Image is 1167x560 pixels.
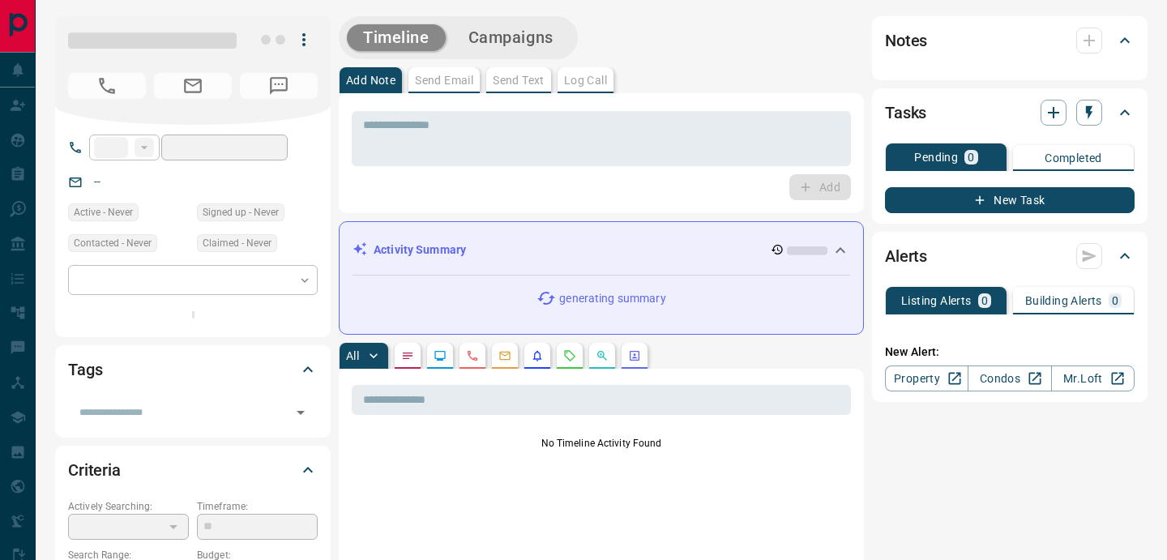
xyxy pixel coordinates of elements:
h2: Tasks [885,100,926,126]
h2: Criteria [68,457,121,483]
p: 0 [1112,295,1118,306]
span: No Number [240,73,318,99]
svg: Lead Browsing Activity [434,349,447,362]
div: Notes [885,21,1135,60]
a: -- [94,175,100,188]
p: Listing Alerts [901,295,972,306]
h2: Notes [885,28,927,53]
p: Pending [914,152,958,163]
svg: Calls [466,349,479,362]
p: Building Alerts [1025,295,1102,306]
svg: Notes [401,349,414,362]
p: No Timeline Activity Found [352,436,851,451]
span: Active - Never [74,204,133,220]
span: Contacted - Never [74,235,152,251]
h2: Tags [68,357,102,383]
button: Open [289,401,312,424]
p: 0 [968,152,974,163]
svg: Emails [498,349,511,362]
span: Signed up - Never [203,204,279,220]
p: All [346,350,359,361]
button: Timeline [347,24,446,51]
p: Activity Summary [374,242,466,259]
span: Claimed - Never [203,235,271,251]
p: Completed [1045,152,1102,164]
div: Alerts [885,237,1135,276]
button: Campaigns [452,24,570,51]
button: New Task [885,187,1135,213]
svg: Listing Alerts [531,349,544,362]
div: Tasks [885,93,1135,132]
span: No Number [68,73,146,99]
h2: Alerts [885,243,927,269]
div: Tags [68,350,318,389]
p: New Alert: [885,344,1135,361]
svg: Requests [563,349,576,362]
a: Condos [968,365,1051,391]
span: No Email [154,73,232,99]
p: generating summary [559,290,665,307]
div: Criteria [68,451,318,489]
a: Mr.Loft [1051,365,1135,391]
svg: Opportunities [596,349,609,362]
p: 0 [981,295,988,306]
p: Add Note [346,75,395,86]
p: Actively Searching: [68,499,189,514]
div: Activity Summary [353,235,850,265]
a: Property [885,365,968,391]
p: Timeframe: [197,499,318,514]
svg: Agent Actions [628,349,641,362]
